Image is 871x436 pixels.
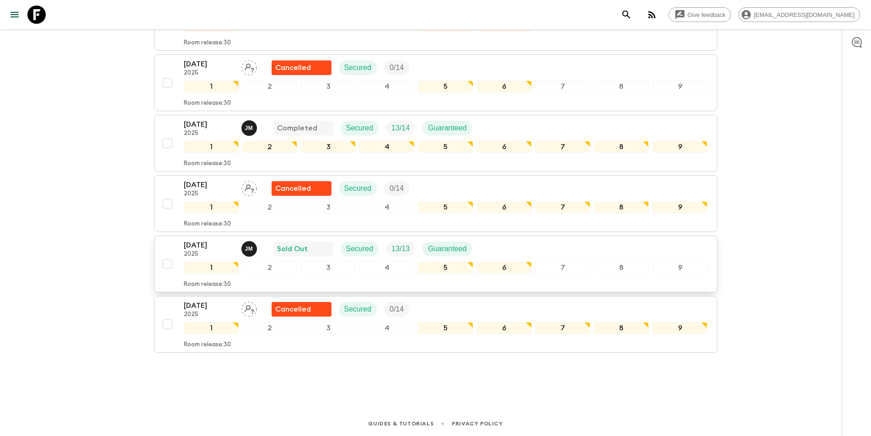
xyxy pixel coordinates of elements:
div: 6 [477,81,532,92]
div: Flash Pack cancellation [272,302,331,317]
span: Assign pack leader [241,63,257,70]
div: 5 [418,81,473,92]
div: Secured [339,302,377,317]
p: 2025 [184,130,234,137]
button: JM [241,241,259,257]
span: Janko Milovanović [241,244,259,251]
div: 1 [184,81,239,92]
div: 4 [359,262,414,274]
p: Room release: 30 [184,100,231,107]
div: Secured [341,121,379,135]
p: J M [245,245,253,253]
p: 2025 [184,190,234,198]
button: [DATE]2025Janko MilovanovićSold OutSecuredTrip FillGuaranteed123456789Room release:30 [154,236,717,292]
div: Secured [339,60,377,75]
p: 2025 [184,251,234,258]
span: Assign pack leader [241,304,257,312]
p: Guaranteed [428,243,467,254]
p: Secured [344,304,372,315]
div: 6 [477,201,532,213]
span: Assign pack leader [241,183,257,191]
div: Trip Fill [384,181,409,196]
div: 4 [359,201,414,213]
p: Cancelled [275,62,311,73]
div: 5 [418,201,473,213]
div: Trip Fill [386,242,415,256]
div: 7 [535,201,590,213]
p: Room release: 30 [184,221,231,228]
div: 8 [594,201,649,213]
div: 1 [184,141,239,153]
p: [DATE] [184,119,234,130]
div: 9 [652,322,707,334]
p: Guaranteed [428,123,467,134]
p: 0 / 14 [390,183,404,194]
p: 0 / 14 [390,62,404,73]
div: 5 [418,141,473,153]
div: 6 [477,141,532,153]
div: 5 [418,322,473,334]
div: 8 [594,262,649,274]
div: 2 [242,322,297,334]
button: search adventures [617,5,636,24]
div: 3 [301,201,356,213]
p: Cancelled [275,304,311,315]
div: 4 [359,81,414,92]
div: 6 [477,322,532,334]
div: Flash Pack cancellation [272,60,331,75]
p: [DATE] [184,300,234,311]
div: 8 [594,141,649,153]
div: Trip Fill [386,121,415,135]
p: Secured [344,62,372,73]
div: [EMAIL_ADDRESS][DOMAIN_NAME] [738,7,860,22]
button: [DATE]2025Assign pack leaderFlash Pack cancellationSecuredTrip Fill123456789Room release:30 [154,175,717,232]
div: 2 [242,201,297,213]
div: 8 [594,81,649,92]
div: 9 [652,262,707,274]
p: 0 / 14 [390,304,404,315]
p: Room release: 30 [184,341,231,349]
div: 5 [418,262,473,274]
p: 13 / 13 [391,243,410,254]
a: Guides & Tutorials [368,419,433,429]
p: 2025 [184,311,234,318]
button: [DATE]2025Assign pack leaderFlash Pack cancellationSecuredTrip Fill123456789Room release:30 [154,54,717,111]
p: Secured [344,183,372,194]
div: 1 [184,262,239,274]
div: 7 [535,81,590,92]
div: 4 [359,141,414,153]
p: Secured [346,243,374,254]
div: 3 [301,322,356,334]
p: Room release: 30 [184,39,231,47]
button: [DATE]2025Assign pack leaderFlash Pack cancellationSecuredTrip Fill123456789Room release:30 [154,296,717,353]
div: 2 [242,81,297,92]
p: Secured [346,123,374,134]
p: [DATE] [184,240,234,251]
div: 7 [535,141,590,153]
div: Secured [339,181,377,196]
p: Completed [277,123,317,134]
div: 9 [652,141,707,153]
div: 3 [301,81,356,92]
a: Privacy Policy [452,419,502,429]
span: [EMAIL_ADDRESS][DOMAIN_NAME] [749,11,860,18]
div: 7 [535,322,590,334]
p: Room release: 30 [184,160,231,167]
a: Give feedback [668,7,731,22]
p: 2025 [184,70,234,77]
button: menu [5,5,24,24]
div: Trip Fill [384,60,409,75]
div: Trip Fill [384,302,409,317]
span: Janko Milovanović [241,123,259,130]
div: 9 [652,201,707,213]
div: 6 [477,262,532,274]
div: 9 [652,81,707,92]
div: 1 [184,201,239,213]
div: 2 [242,262,297,274]
p: Sold Out [277,243,308,254]
p: [DATE] [184,59,234,70]
div: 2 [242,141,297,153]
div: Secured [341,242,379,256]
p: Room release: 30 [184,281,231,288]
p: Cancelled [275,183,311,194]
